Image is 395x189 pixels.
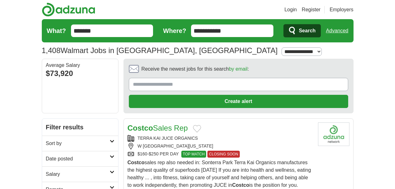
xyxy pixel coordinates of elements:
[42,136,118,151] a: Sort by
[128,160,145,165] strong: Costco
[326,24,348,37] a: Advanced
[283,24,321,37] button: Search
[128,143,313,149] div: W [GEOGRAPHIC_DATA][US_STATE]
[42,166,118,182] a: Salary
[141,65,249,73] span: Receive the newest jobs for this search :
[42,3,95,17] img: Adzuna logo
[128,124,153,132] strong: Costco
[163,26,186,35] label: Where?
[299,24,315,37] span: Search
[47,26,66,35] label: What?
[46,140,110,147] h2: Sort by
[193,125,201,132] button: Add to favorite jobs
[42,119,118,136] h2: Filter results
[302,6,321,13] a: Register
[330,6,354,13] a: Employers
[46,68,114,79] div: $73,920
[318,122,349,146] img: Company logo
[46,170,110,178] h2: Salary
[46,155,110,163] h2: Date posted
[129,95,348,108] button: Create alert
[128,151,313,158] div: $160-$250 PER DAY
[42,46,278,55] h1: Walmart Jobs in [GEOGRAPHIC_DATA], [GEOGRAPHIC_DATA]
[128,124,188,132] a: CostcoSales Rep
[284,6,297,13] a: Login
[42,45,61,56] span: 1,408
[232,182,249,188] strong: Costco
[181,151,206,158] span: TOP MATCH
[229,66,248,72] a: by email
[42,151,118,166] a: Date posted
[128,135,313,142] div: TERRA KAI JUCE ORGANICS
[207,151,240,158] span: CLOSING SOON
[46,63,114,68] div: Average Salary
